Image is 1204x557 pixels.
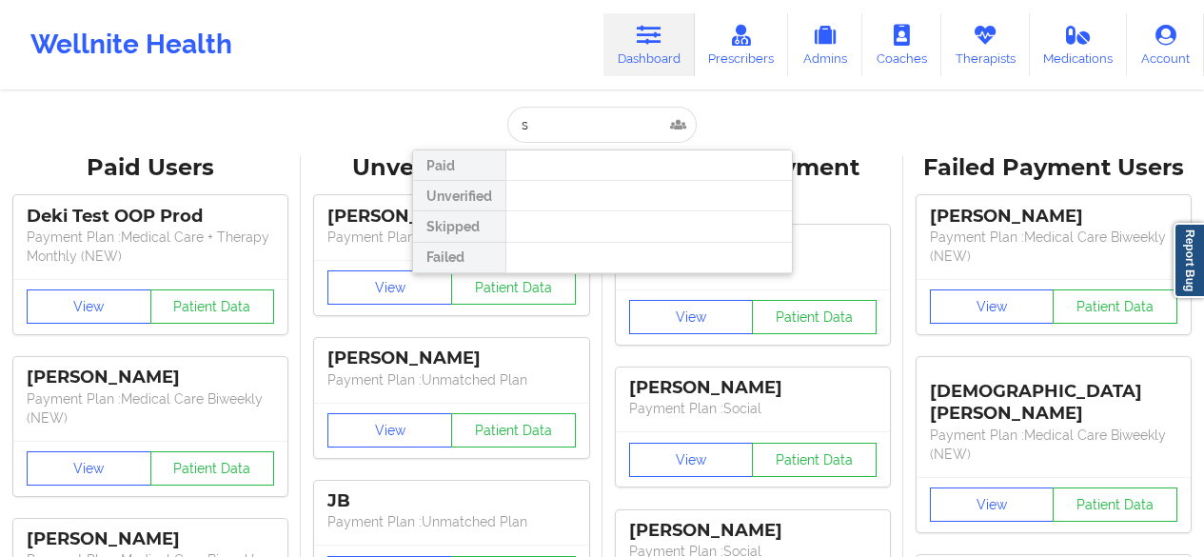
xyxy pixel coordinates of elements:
a: Prescribers [695,13,789,76]
div: Unverified [413,181,505,211]
button: View [327,413,452,448]
a: Admins [788,13,862,76]
div: [PERSON_NAME] [327,348,575,369]
div: [PERSON_NAME] [327,206,575,228]
div: Unverified Users [314,153,588,183]
button: Patient Data [1053,289,1177,324]
button: View [930,487,1055,522]
a: Account [1127,13,1204,76]
p: Payment Plan : Medical Care + Therapy Monthly (NEW) [27,228,274,266]
button: Patient Data [752,300,877,334]
div: Paid Users [13,153,287,183]
button: View [629,443,754,477]
div: [PERSON_NAME] [629,377,877,399]
button: Patient Data [150,289,275,324]
a: Coaches [862,13,941,76]
button: View [930,289,1055,324]
div: Deki Test OOP Prod [27,206,274,228]
a: Report Bug [1174,223,1204,298]
button: View [629,300,754,334]
button: Patient Data [1053,487,1177,522]
p: Payment Plan : Medical Care Biweekly (NEW) [930,228,1177,266]
div: [PERSON_NAME] [629,520,877,542]
button: Patient Data [150,451,275,486]
div: [DEMOGRAPHIC_DATA][PERSON_NAME] [930,367,1177,425]
p: Payment Plan : Unmatched Plan [327,512,575,531]
p: Payment Plan : Social [629,399,877,418]
div: JB [327,490,575,512]
a: Medications [1030,13,1128,76]
div: [PERSON_NAME] [27,528,274,550]
p: Payment Plan : Medical Care Biweekly (NEW) [27,389,274,428]
p: Payment Plan : Unmatched Plan [327,228,575,247]
p: Payment Plan : Unmatched Plan [327,370,575,389]
button: Patient Data [451,270,576,305]
div: Skipped [413,211,505,242]
button: Patient Data [752,443,877,477]
div: [PERSON_NAME] [930,206,1177,228]
a: Dashboard [603,13,695,76]
div: Failed [413,243,505,273]
button: View [27,451,151,486]
a: Therapists [941,13,1030,76]
button: View [27,289,151,324]
div: Failed Payment Users [917,153,1191,183]
div: [PERSON_NAME] [27,367,274,388]
button: Patient Data [451,413,576,448]
div: Paid [413,150,505,181]
p: Payment Plan : Medical Care Biweekly (NEW) [930,426,1177,464]
button: View [327,270,452,305]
